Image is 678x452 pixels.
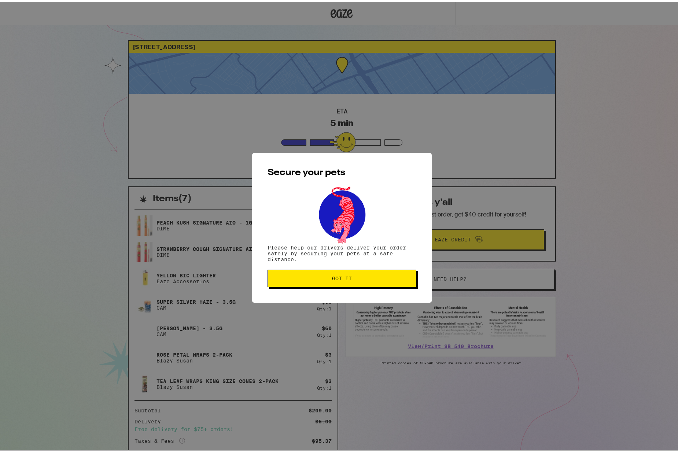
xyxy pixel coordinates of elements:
button: Got it [268,268,416,285]
img: pets [312,183,372,243]
p: Please help our drivers deliver your order safely by securing your pets at a safe distance. [268,243,416,260]
h2: Secure your pets [268,167,416,175]
span: Hi. Need any help? [4,5,53,11]
span: Got it [332,274,352,279]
